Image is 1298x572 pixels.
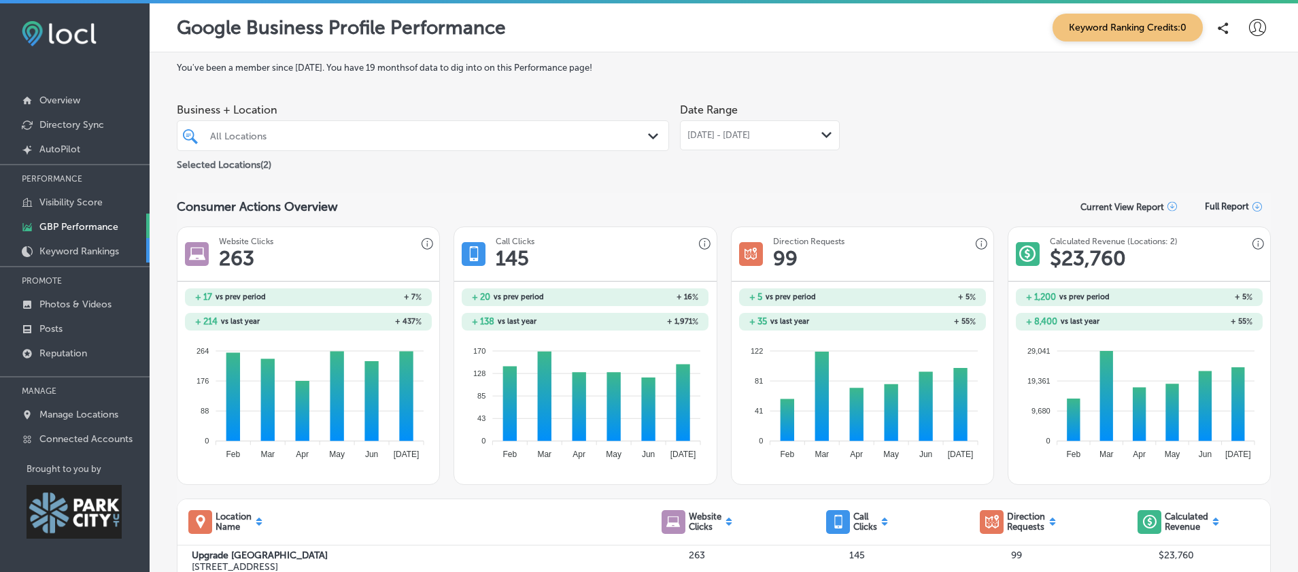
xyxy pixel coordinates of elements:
h2: + 437 [309,317,422,326]
h3: Direction Requests [773,237,844,246]
span: % [415,317,422,326]
tspan: Mar [815,450,829,459]
tspan: May [1165,450,1180,459]
p: Manage Locations [39,409,118,420]
span: % [415,292,422,302]
tspan: 85 [478,392,486,400]
h2: + 7 [309,292,422,302]
span: % [1246,292,1252,302]
tspan: Apr [296,450,309,459]
p: Visibility Score [39,197,103,208]
p: Direction Requests [1007,511,1045,532]
p: Keyword Rankings [39,246,119,257]
label: Date Range [680,103,738,116]
p: $23,760 [1096,550,1256,561]
h3: Website Clicks [219,237,273,246]
tspan: May [330,450,345,459]
h2: + 20 [472,292,490,302]
h2: + 17 [195,292,212,302]
span: Business + Location [177,103,669,116]
img: Park City [27,485,122,539]
span: vs last year [1061,318,1099,325]
span: [DATE] - [DATE] [687,130,750,141]
h2: + 5 [1139,292,1252,302]
h1: 99 [773,246,798,271]
p: Location Name [216,511,252,532]
h1: 145 [496,246,529,271]
h2: + 214 [195,316,218,326]
tspan: 88 [201,407,209,415]
h2: + 5 [749,292,762,302]
p: Current View Report [1080,202,1164,212]
tspan: Feb [1066,450,1080,459]
p: Posts [39,323,63,335]
label: You've been a member since [DATE] . You have 19 months of data to dig into on this Performance page! [177,63,1271,73]
h2: + 1,200 [1026,292,1056,302]
h2: + 8,400 [1026,316,1057,326]
tspan: Jun [642,450,655,459]
tspan: Apr [1133,450,1146,459]
p: Overview [39,95,80,106]
span: vs prev period [1059,293,1110,301]
tspan: 9,680 [1031,407,1051,415]
p: 263 [617,550,777,561]
tspan: 122 [751,346,763,354]
img: fda3e92497d09a02dc62c9cd864e3231.png [22,21,97,46]
p: Selected Locations ( 2 ) [177,154,271,171]
tspan: 0 [1046,437,1050,445]
p: Reputation [39,348,87,359]
p: Brought to you by [27,464,150,474]
tspan: [DATE] [947,450,973,459]
h2: + 35 [749,316,767,326]
tspan: 0 [759,437,763,445]
tspan: Mar [261,450,275,459]
span: vs prev period [216,293,266,301]
tspan: Apr [573,450,586,459]
tspan: 81 [755,377,763,385]
tspan: 0 [482,437,486,445]
p: 145 [777,550,937,561]
h2: + 138 [472,316,494,326]
h2: + 1,971 [585,317,698,326]
span: % [970,317,976,326]
span: Full Report [1205,201,1249,212]
tspan: May [607,450,622,459]
tspan: Feb [780,450,794,459]
span: vs last year [498,318,536,325]
p: Call Clicks [853,511,877,532]
p: Website Clicks [689,511,721,532]
tspan: Mar [1099,450,1114,459]
span: vs prev period [766,293,816,301]
span: % [692,292,698,302]
tspan: [DATE] [394,450,420,459]
p: GBP Performance [39,221,118,233]
span: Consumer Actions Overview [177,199,338,214]
h2: + 16 [585,292,698,302]
tspan: Apr [850,450,863,459]
tspan: Feb [503,450,517,459]
tspan: Mar [538,450,552,459]
tspan: 170 [473,346,485,354]
p: Calculated Revenue [1165,511,1208,532]
span: % [692,317,698,326]
h2: + 5 [862,292,975,302]
h2: + 55 [862,317,975,326]
tspan: 19,361 [1027,377,1051,385]
span: Keyword Ranking Credits: 0 [1053,14,1203,41]
p: Photos & Videos [39,299,112,310]
span: % [970,292,976,302]
h1: 263 [219,246,254,271]
tspan: 41 [755,407,763,415]
tspan: May [883,450,899,459]
h3: Call Clicks [496,237,534,246]
p: AutoPilot [39,144,80,155]
p: 99 [937,550,1097,561]
p: Directory Sync [39,119,104,131]
span: % [1246,317,1252,326]
tspan: [DATE] [1225,450,1251,459]
tspan: 264 [197,346,209,354]
div: All Locations [210,130,649,141]
tspan: 29,041 [1027,346,1051,354]
tspan: Jun [365,450,378,459]
p: Connected Accounts [39,433,133,445]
